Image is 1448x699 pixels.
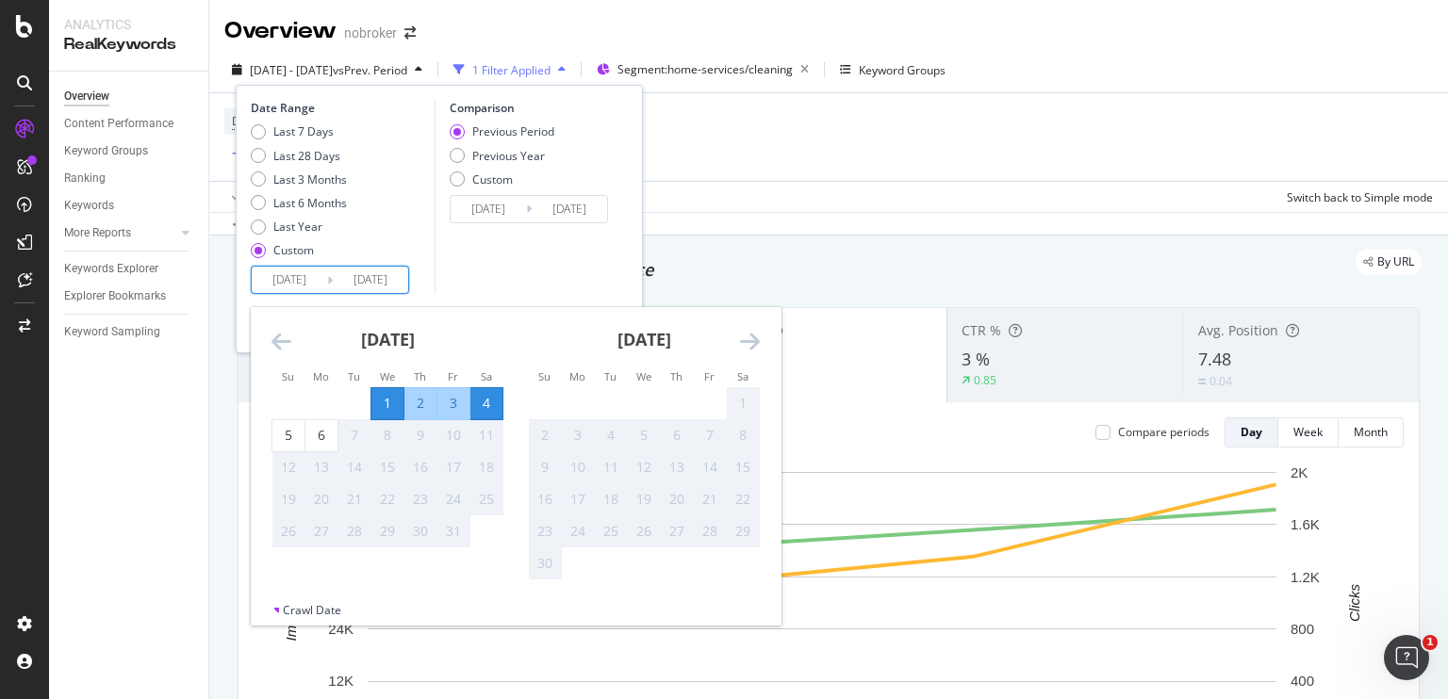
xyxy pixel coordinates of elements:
[348,369,360,383] small: Tu
[589,55,816,85] button: Segment:home-services/cleaning
[305,419,338,451] td: Choose Monday, October 6, 2025 as your check-out date. It’s available.
[251,148,347,164] div: Last 28 Days
[727,483,760,515] td: Not available. Saturday, November 22, 2025
[962,348,990,370] span: 3 %
[404,483,437,515] td: Not available. Thursday, October 23, 2025
[64,196,114,216] div: Keywords
[224,55,430,85] button: [DATE] - [DATE]vsPrev. Period
[628,490,660,509] div: 19
[727,515,760,547] td: Not available. Saturday, November 29, 2025
[529,515,562,547] td: Not available. Sunday, November 23, 2025
[562,522,594,541] div: 24
[1339,417,1404,447] button: Month
[1291,673,1314,689] text: 400
[64,87,109,106] div: Overview
[437,515,470,547] td: Not available. Friday, October 31, 2025
[962,321,1001,339] span: CTR %
[1278,417,1339,447] button: Week
[1198,348,1231,370] span: 7.48
[371,387,404,419] td: Selected as start date. Wednesday, October 1, 2025
[1346,583,1362,621] text: Clicks
[437,451,470,483] td: Not available. Friday, October 17, 2025
[450,100,614,116] div: Comparison
[451,196,526,222] input: Start Date
[371,522,403,541] div: 29
[1293,424,1323,440] div: Week
[694,419,727,451] td: Not available. Friday, November 7, 2025
[344,24,397,42] div: nobroker
[470,483,503,515] td: Not available. Saturday, October 25, 2025
[832,55,953,85] button: Keyword Groups
[64,259,195,279] a: Keywords Explorer
[470,490,502,509] div: 25
[64,141,195,161] a: Keyword Groups
[628,458,660,477] div: 12
[404,451,437,483] td: Not available. Thursday, October 16, 2025
[1225,417,1278,447] button: Day
[305,458,337,477] div: 13
[448,369,458,383] small: Fr
[64,223,176,243] a: More Reports
[569,369,585,383] small: Mo
[470,426,502,445] div: 11
[64,196,195,216] a: Keywords
[694,426,726,445] div: 7
[404,522,436,541] div: 30
[694,515,727,547] td: Not available. Friday, November 28, 2025
[338,419,371,451] td: Not available. Tuesday, October 7, 2025
[305,451,338,483] td: Not available. Monday, October 13, 2025
[64,34,193,56] div: RealKeywords
[371,483,404,515] td: Not available. Wednesday, October 22, 2025
[661,426,693,445] div: 6
[694,458,726,477] div: 14
[1287,189,1433,205] div: Switch back to Simple mode
[1291,621,1314,637] text: 800
[404,458,436,477] div: 16
[404,490,436,509] div: 23
[437,394,469,413] div: 3
[273,123,334,139] div: Last 7 Days
[404,426,436,445] div: 9
[64,141,148,161] div: Keyword Groups
[628,451,661,483] td: Not available. Wednesday, November 12, 2025
[437,426,469,445] div: 10
[529,554,561,573] div: 30
[338,522,370,541] div: 28
[740,330,760,353] div: Move forward to switch to the next month.
[64,286,195,306] a: Explorer Bookmarks
[338,483,371,515] td: Not available. Tuesday, October 21, 2025
[1291,464,1308,480] text: 2K
[404,419,437,451] td: Not available. Thursday, October 9, 2025
[313,369,329,383] small: Mo
[1118,424,1209,440] div: Compare periods
[636,369,651,383] small: We
[414,369,426,383] small: Th
[380,369,395,383] small: We
[333,62,407,78] span: vs Prev. Period
[737,369,749,383] small: Sa
[437,522,469,541] div: 31
[617,328,671,350] strong: [DATE]
[251,219,347,235] div: Last Year
[670,369,683,383] small: Th
[272,490,304,509] div: 19
[333,267,408,293] input: End Date
[251,171,347,187] div: Last 3 Months
[371,458,403,477] div: 15
[64,286,166,306] div: Explorer Bookmarks
[727,490,759,509] div: 22
[529,426,561,445] div: 2
[481,369,492,383] small: Sa
[529,547,562,579] td: Not available. Sunday, November 30, 2025
[305,522,337,541] div: 27
[974,372,996,388] div: 0.85
[470,451,503,483] td: Not available. Saturday, October 18, 2025
[272,451,305,483] td: Not available. Sunday, October 12, 2025
[251,242,347,258] div: Custom
[595,426,627,445] div: 4
[472,62,551,78] div: 1 Filter Applied
[404,387,437,419] td: Selected. Thursday, October 2, 2025
[562,451,595,483] td: Not available. Monday, November 10, 2025
[538,369,551,383] small: Su
[694,451,727,483] td: Not available. Friday, November 14, 2025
